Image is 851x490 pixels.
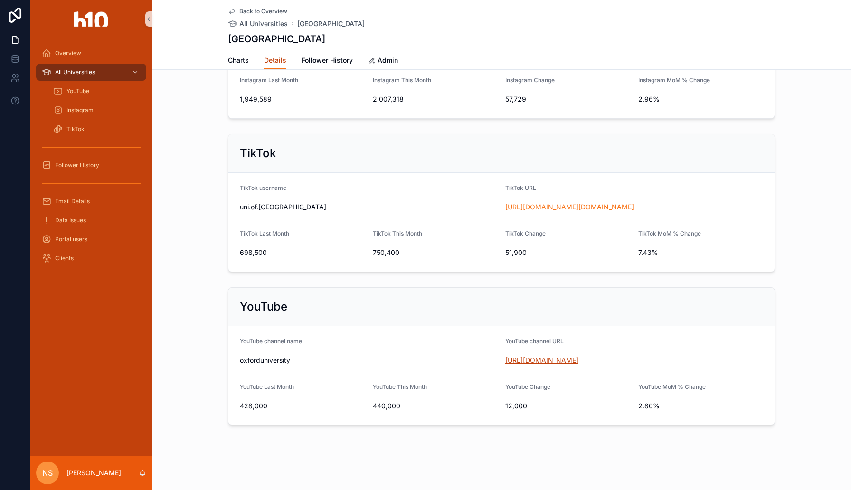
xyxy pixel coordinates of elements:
[505,401,631,411] span: 12,000
[66,468,121,478] p: [PERSON_NAME]
[228,32,325,46] h1: [GEOGRAPHIC_DATA]
[638,230,701,237] span: TikTok MoM % Change
[47,102,146,119] a: Instagram
[240,94,365,104] span: 1,949,589
[228,8,287,15] a: Back to Overview
[264,52,286,70] a: Details
[47,83,146,100] a: YouTube
[36,45,146,62] a: Overview
[373,94,498,104] span: 2,007,318
[240,401,365,411] span: 428,000
[505,184,536,191] span: TikTok URL
[36,212,146,229] a: Data Issues
[638,76,710,84] span: Instagram MoM % Change
[36,193,146,210] a: Email Details
[240,146,276,161] h2: TikTok
[297,19,365,28] a: [GEOGRAPHIC_DATA]
[373,230,422,237] span: TikTok This Month
[55,254,74,262] span: Clients
[505,356,578,364] a: [URL][DOMAIN_NAME]
[55,198,90,205] span: Email Details
[505,230,546,237] span: TikTok Change
[240,299,287,314] h2: YouTube
[30,38,152,279] div: scrollable content
[240,184,286,191] span: TikTok username
[47,121,146,138] a: TikTok
[240,338,302,345] span: YouTube channel name
[228,56,249,65] span: Charts
[373,248,498,257] span: 750,400
[240,383,294,390] span: YouTube Last Month
[36,64,146,81] a: All Universities
[55,217,86,224] span: Data Issues
[373,383,427,390] span: YouTube This Month
[239,8,287,15] span: Back to Overview
[505,94,631,104] span: 57,729
[55,68,95,76] span: All Universities
[638,94,764,104] span: 2.96%
[302,56,353,65] span: Follower History
[36,250,146,267] a: Clients
[228,19,288,28] a: All Universities
[302,52,353,71] a: Follower History
[240,202,498,212] span: uni.of.[GEOGRAPHIC_DATA]
[55,236,87,243] span: Portal users
[373,401,498,411] span: 440,000
[378,56,398,65] span: Admin
[36,157,146,174] a: Follower History
[36,231,146,248] a: Portal users
[240,76,298,84] span: Instagram Last Month
[240,230,289,237] span: TikTok Last Month
[74,11,108,27] img: App logo
[368,52,398,71] a: Admin
[638,401,764,411] span: 2.80%
[240,356,498,365] span: oxforduniversity
[505,248,631,257] span: 51,900
[55,161,99,169] span: Follower History
[505,338,564,345] span: YouTube channel URL
[505,383,550,390] span: YouTube Change
[505,76,555,84] span: Instagram Change
[638,248,764,257] span: 7.43%
[42,467,53,479] span: NS
[55,49,81,57] span: Overview
[66,87,89,95] span: YouTube
[638,383,706,390] span: YouTube MoM % Change
[373,76,431,84] span: Instagram This Month
[66,125,85,133] span: TikTok
[240,248,365,257] span: 698,500
[228,52,249,71] a: Charts
[66,106,94,114] span: Instagram
[264,56,286,65] span: Details
[505,203,634,211] a: [URL][DOMAIN_NAME][DOMAIN_NAME]
[239,19,288,28] span: All Universities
